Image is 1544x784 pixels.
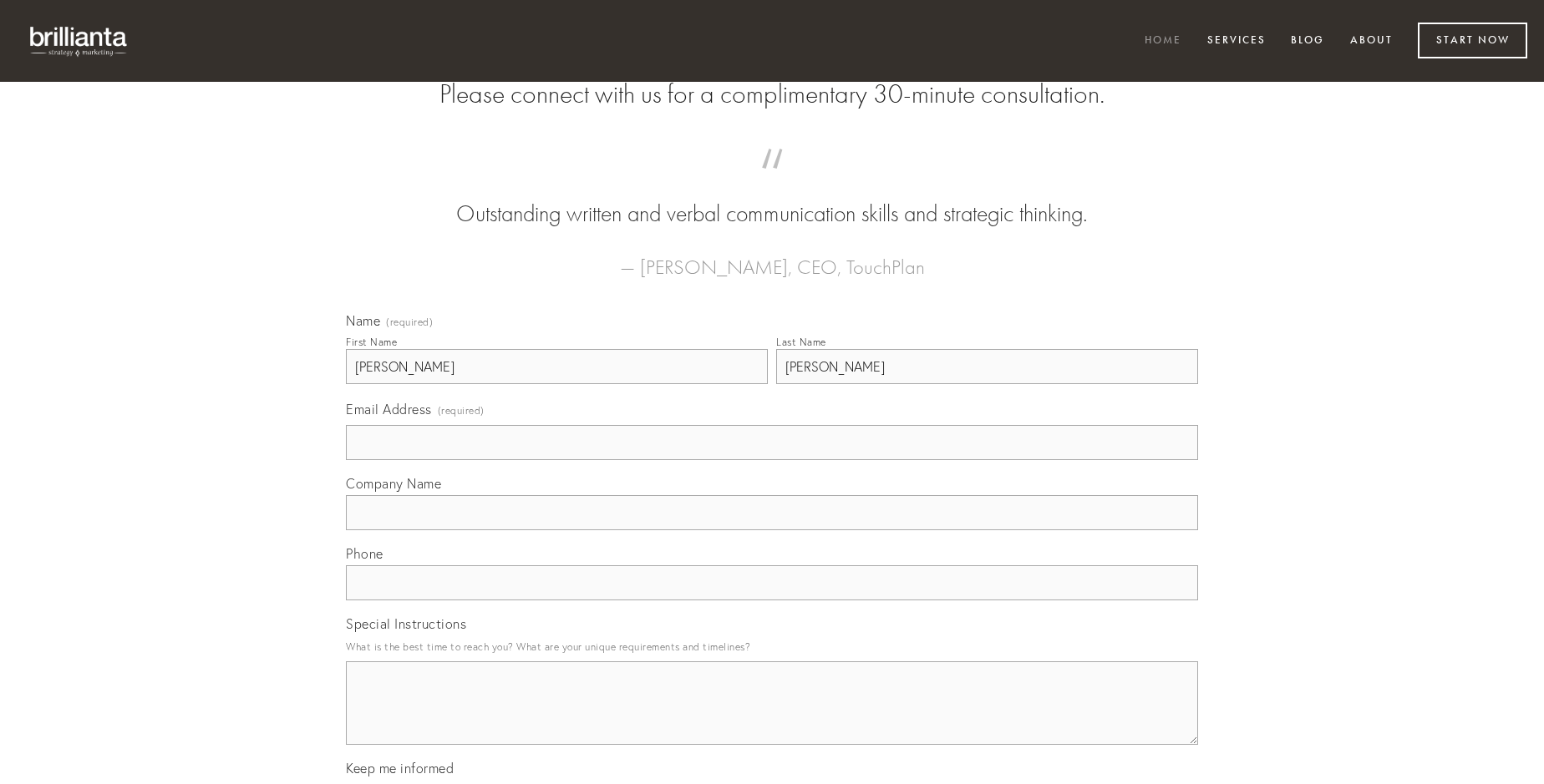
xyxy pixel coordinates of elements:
[346,760,454,776] span: Keep me informed
[1280,28,1335,55] a: Blog
[346,635,1198,658] p: What is the best time to reach you? What are your unique requirements and timelines?
[346,545,383,562] span: Phone
[438,399,485,422] span: (required)
[346,475,441,492] span: Company Name
[1339,28,1404,55] a: About
[346,401,432,417] span: Email Address
[386,317,433,327] span: (required)
[776,336,826,348] div: Last Name
[346,336,397,348] div: First Name
[373,165,1171,230] blockquote: Outstanding written and verbal communication skills and strategic thinking.
[346,615,466,632] span: Special Instructions
[1418,23,1527,58] a: Start Now
[1134,28,1192,55] a: Home
[17,17,142,65] img: brillianta - research, strategy, marketing
[373,165,1171,198] span: “
[346,78,1198,110] h2: Please connect with us for a complimentary 30-minute consultation.
[1196,28,1277,55] a: Services
[346,312,380,329] span: Name
[373,230,1171,284] figcaption: — [PERSON_NAME], CEO, TouchPlan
